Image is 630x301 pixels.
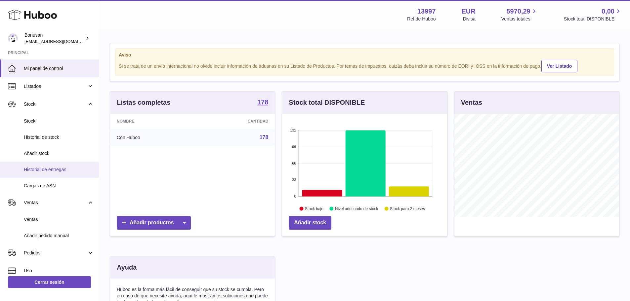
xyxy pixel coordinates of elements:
span: Ventas [24,200,87,206]
span: Historial de entregas [24,167,94,173]
a: Cerrar sesión [8,276,91,288]
div: Si se trata de un envío internacional no olvide incluir información de aduanas en su Listado de P... [119,59,610,72]
a: 178 [260,134,269,140]
h3: Stock total DISPONIBLE [289,98,365,107]
div: Divisa [463,16,476,22]
text: 132 [290,128,296,132]
a: Añadir productos [117,216,191,230]
span: 0,00 [602,7,614,16]
text: 33 [292,178,296,182]
span: Añadir stock [24,150,94,157]
span: Historial de stock [24,134,94,140]
span: Stock total DISPONIBLE [564,16,622,22]
span: Cargas de ASN [24,183,94,189]
span: Listados [24,83,87,90]
text: Stock bajo [305,207,323,211]
span: Stock [24,118,94,124]
span: 5970,29 [506,7,530,16]
h3: Ayuda [117,263,137,272]
text: 66 [292,161,296,165]
span: Pedidos [24,250,87,256]
text: 0 [294,194,296,198]
a: 5970,29 Ventas totales [501,7,538,22]
span: [EMAIL_ADDRESS][DOMAIN_NAME] [24,39,97,44]
span: Stock [24,101,87,107]
a: 178 [257,99,268,107]
strong: EUR [462,7,476,16]
a: Ver Listado [541,60,577,72]
img: info@bonusan.es [8,33,18,43]
div: Bonusan [24,32,84,45]
text: Stock para 2 meses [390,207,425,211]
text: Nivel adecuado de stock [335,207,379,211]
span: Mi panel de control [24,65,94,72]
div: Ref de Huboo [407,16,436,22]
strong: 13997 [417,7,436,16]
strong: 178 [257,99,268,105]
a: Añadir stock [289,216,331,230]
span: Uso [24,268,94,274]
strong: Aviso [119,52,610,58]
a: 0,00 Stock total DISPONIBLE [564,7,622,22]
td: Con Huboo [110,129,196,146]
text: 99 [292,145,296,149]
h3: Listas completas [117,98,170,107]
h3: Ventas [461,98,482,107]
span: Ventas totales [501,16,538,22]
span: Ventas [24,216,94,223]
span: Añadir pedido manual [24,233,94,239]
th: Cantidad [196,114,275,129]
th: Nombre [110,114,196,129]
